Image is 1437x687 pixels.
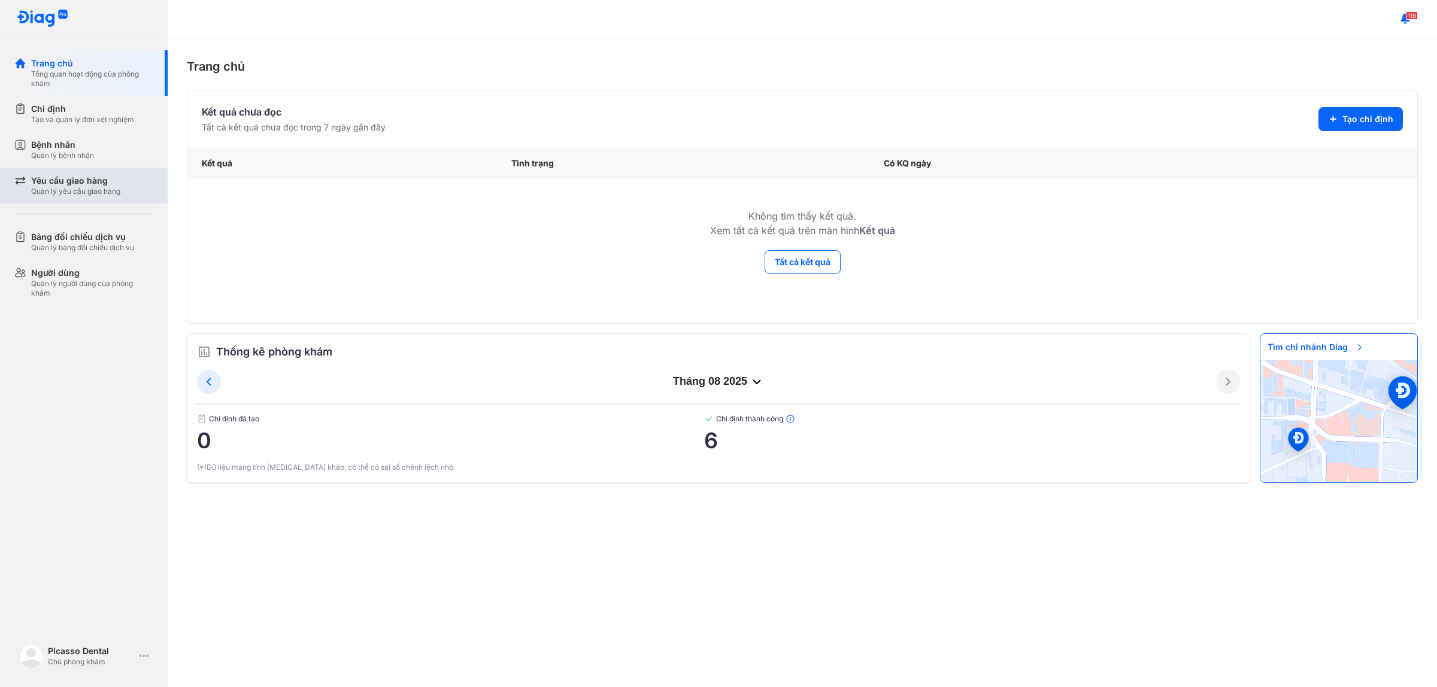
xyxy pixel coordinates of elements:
[202,121,386,133] div: Tất cả kết quả chưa đọc trong 7 ngày gần đây
[31,267,153,279] div: Người dùng
[19,644,43,668] img: logo
[197,414,704,424] span: Chỉ định đã tạo
[48,645,134,657] div: Picasso Dental
[48,657,134,667] div: Chủ phòng khám
[869,148,1267,179] div: Có KQ ngày
[31,103,134,115] div: Chỉ định
[31,279,153,298] div: Quản lý người dùng của phòng khám
[197,345,211,359] img: order.5a6da16c.svg
[216,343,332,360] span: Thống kê phòng khám
[31,187,120,196] div: Quản lý yêu cầu giao hàng
[859,224,895,236] b: Kết quả
[187,179,1417,250] td: Không tìm thấy kết quả. Xem tất cả kết quả trên màn hình
[187,57,1418,75] div: Trang chủ
[197,462,1240,473] div: (*)Dữ liệu mang tính [MEDICAL_DATA] khảo, có thể có sai số chênh lệch nhỏ.
[197,428,704,452] span: 0
[31,231,134,243] div: Bảng đối chiếu dịch vụ
[704,428,1240,452] span: 6
[17,10,68,28] img: logo
[704,414,714,424] img: checked-green.01cc79e0.svg
[31,115,134,124] div: Tạo và quản lý đơn xét nghiệm
[221,375,1216,389] div: tháng 08 2025
[765,250,841,274] button: Tất cả kết quả
[31,69,153,89] div: Tổng quan hoạt động của phòng khám
[786,414,795,424] img: info.7e716105.svg
[187,148,497,179] div: Kết quả
[31,139,94,151] div: Bệnh nhân
[31,175,120,187] div: Yêu cầu giao hàng
[31,243,134,253] div: Quản lý bảng đối chiếu dịch vụ
[202,105,386,119] div: Kết quả chưa đọc
[197,414,207,424] img: document.50c4cfd0.svg
[31,151,94,160] div: Quản lý bệnh nhân
[1342,113,1393,125] span: Tạo chỉ định
[704,414,1240,424] span: Chỉ định thành công
[1318,107,1403,131] button: Tạo chỉ định
[31,57,153,69] div: Trang chủ
[1260,334,1372,360] span: Tìm chi nhánh Diag
[497,148,869,179] div: Tình trạng
[1406,11,1418,20] span: 118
